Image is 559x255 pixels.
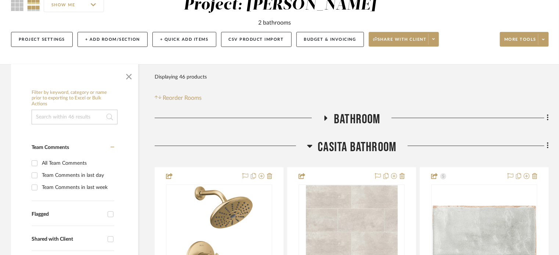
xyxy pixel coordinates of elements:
button: Budget & Invoicing [296,32,364,47]
div: 2 bathrooms [259,18,291,27]
button: Share with client [369,32,439,47]
button: More tools [500,32,549,47]
button: + Add Room/Section [77,32,148,47]
span: More tools [504,37,536,48]
div: Flagged [32,211,104,218]
div: Displaying 46 products [155,70,207,84]
button: Reorder Rooms [155,94,202,102]
div: Team Comments in last week [42,182,112,193]
button: CSV Product Import [221,32,292,47]
span: Reorder Rooms [163,94,202,102]
div: Team Comments in last day [42,170,112,181]
button: Project Settings [11,32,73,47]
span: Team Comments [32,145,69,150]
h6: Filter by keyword, category or name prior to exporting to Excel or Bulk Actions [32,90,118,107]
span: Share with client [373,37,427,48]
button: Close [122,68,136,83]
span: Bathroom [334,112,381,127]
span: Casita Bathroom [318,139,397,155]
div: All Team Comments [42,157,112,169]
div: Shared with Client [32,236,104,243]
button: + Quick Add Items [152,32,216,47]
input: Search within 46 results [32,110,118,124]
